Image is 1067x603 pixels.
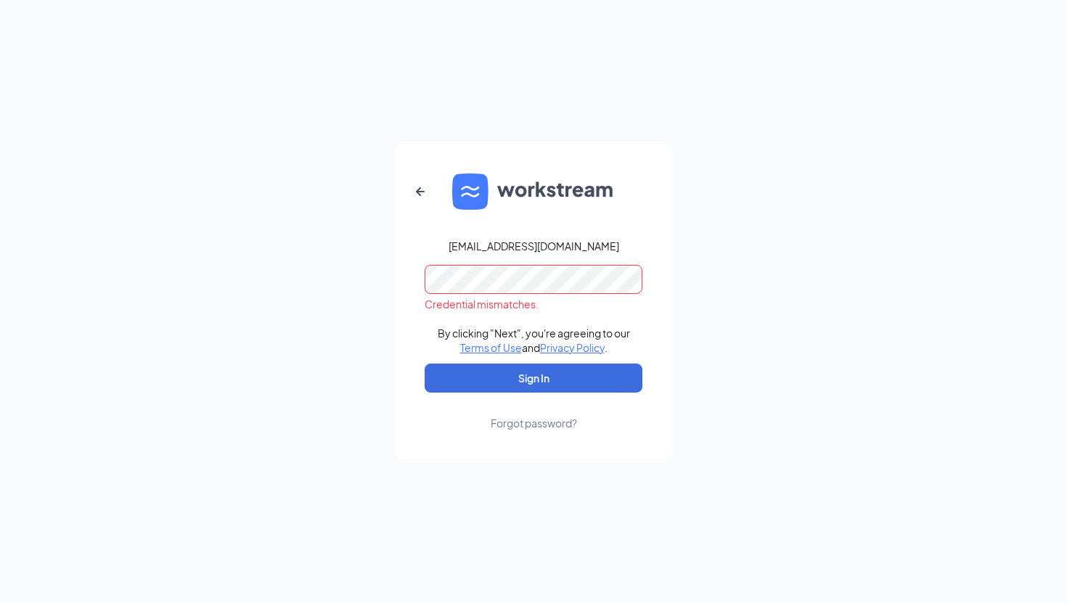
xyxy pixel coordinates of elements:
[425,297,642,311] div: Credential mismatches.
[403,174,438,209] button: ArrowLeftNew
[491,416,577,430] div: Forgot password?
[412,183,429,200] svg: ArrowLeftNew
[491,393,577,430] a: Forgot password?
[449,239,619,253] div: [EMAIL_ADDRESS][DOMAIN_NAME]
[540,341,605,354] a: Privacy Policy
[460,341,522,354] a: Terms of Use
[438,326,630,355] div: By clicking "Next", you're agreeing to our and .
[452,173,615,210] img: WS logo and Workstream text
[425,364,642,393] button: Sign In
